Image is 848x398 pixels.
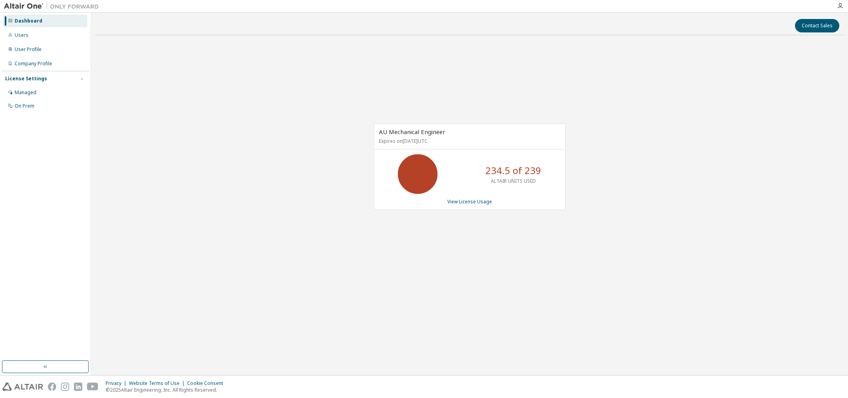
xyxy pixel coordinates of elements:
[187,380,228,387] div: Cookie Consent
[15,46,42,53] div: User Profile
[485,164,541,177] p: 234.5 of 239
[48,383,56,391] img: facebook.svg
[379,138,558,144] p: Expires on [DATE] UTC
[15,18,42,24] div: Dashboard
[4,2,103,10] img: Altair One
[74,383,82,391] img: linkedin.svg
[447,198,492,205] a: View License Usage
[379,128,445,136] span: AU Mechanical Engineer
[106,380,129,387] div: Privacy
[2,383,43,391] img: altair_logo.svg
[5,76,47,82] div: License Settings
[106,387,228,393] p: © 2025 Altair Engineering, Inc. All Rights Reserved.
[795,19,839,32] button: Contact Sales
[15,89,36,96] div: Managed
[15,103,34,109] div: On Prem
[15,32,28,38] div: Users
[491,178,536,184] p: ALTAIR UNITS USED
[15,61,52,67] div: Company Profile
[129,380,187,387] div: Website Terms of Use
[87,383,98,391] img: youtube.svg
[61,383,69,391] img: instagram.svg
